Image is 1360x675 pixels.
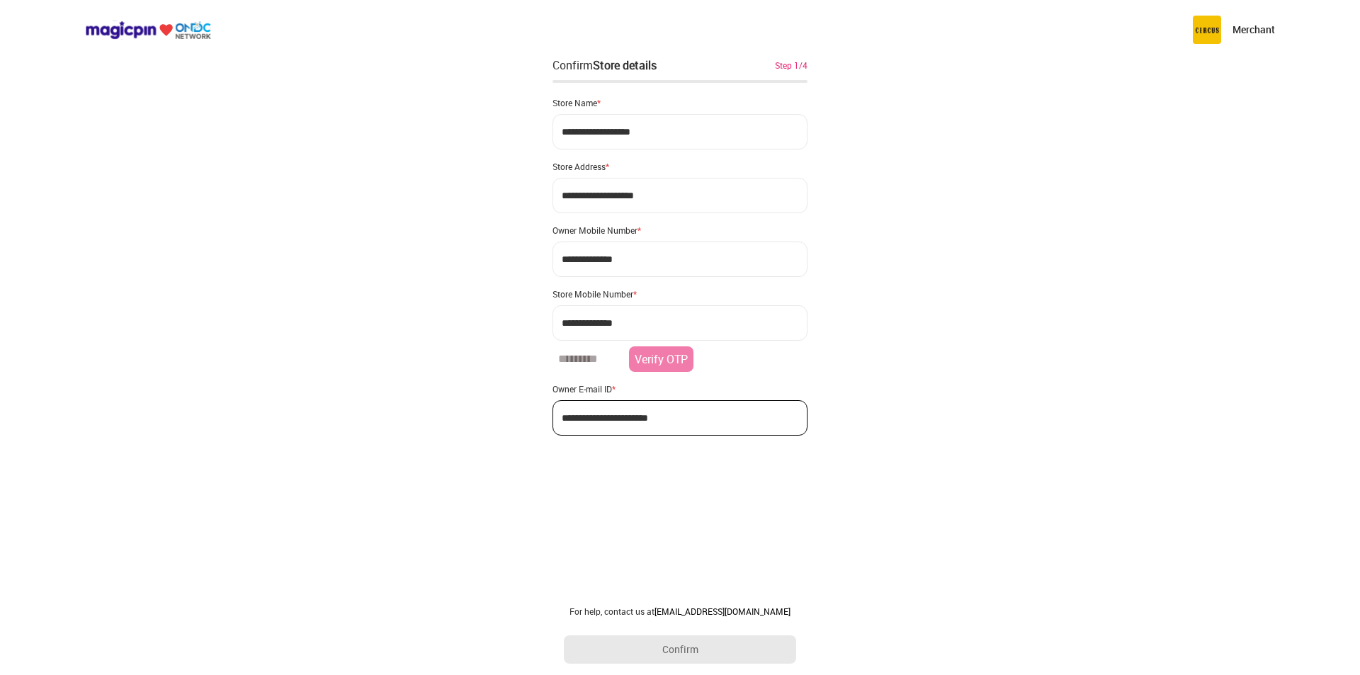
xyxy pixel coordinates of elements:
div: Store Mobile Number [552,288,807,300]
button: Verify OTP [629,346,693,372]
div: For help, contact us at [564,606,796,617]
div: Store Address [552,161,807,172]
div: Store Name [552,97,807,108]
div: Owner E-mail ID [552,383,807,395]
div: Store details [593,57,657,73]
div: Step 1/4 [775,59,807,72]
img: ondc-logo-new-small.8a59708e.svg [85,21,211,40]
a: [EMAIL_ADDRESS][DOMAIN_NAME] [654,606,790,617]
p: Merchant [1232,23,1275,37]
div: Confirm [552,57,657,74]
img: circus.b677b59b.png [1193,16,1221,44]
button: Confirm [564,635,796,664]
div: Owner Mobile Number [552,225,807,236]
